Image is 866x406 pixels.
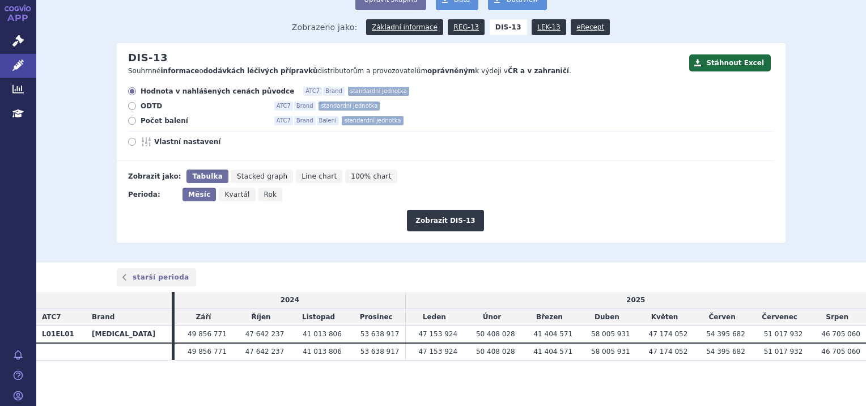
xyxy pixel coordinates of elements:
[533,348,572,356] span: 41 404 571
[303,87,322,96] span: ATC7
[188,330,227,338] span: 49 856 771
[175,309,232,326] td: Září
[521,309,579,326] td: Březen
[706,330,745,338] span: 54 395 682
[128,188,177,201] div: Perioda:
[141,87,294,96] span: Hodnota v nahlášených cenách původce
[128,52,168,64] h2: DIS-13
[476,330,515,338] span: 50 408 028
[292,19,358,35] span: Zobrazeno jako:
[294,116,316,125] span: Brand
[821,330,860,338] span: 46 705 060
[360,330,400,338] span: 53 638 917
[693,309,751,326] td: Červen
[128,66,684,76] p: Souhrnné o distributorům a provozovatelům k výdeji v .
[141,102,265,111] span: ODTD
[274,102,293,111] span: ATC7
[764,348,803,356] span: 51 017 932
[821,348,860,356] span: 46 705 060
[303,330,342,338] span: 41 013 806
[294,102,316,111] span: Brand
[405,309,463,326] td: Leden
[751,309,809,326] td: Červenec
[764,330,803,338] span: 51 017 932
[161,67,199,75] strong: informace
[448,19,485,35] a: REG-13
[188,348,227,356] span: 49 856 771
[264,191,277,198] span: Rok
[128,170,181,183] div: Zobrazit jako:
[347,309,405,326] td: Prosinec
[490,19,527,35] strong: DIS-13
[351,172,391,180] span: 100% chart
[303,348,342,356] span: 41 013 806
[808,309,866,326] td: Srpen
[36,325,86,342] th: L01EL01
[154,137,279,146] span: Vlastní nastavení
[117,268,196,286] a: starší perioda
[649,348,688,356] span: 47 174 052
[578,309,636,326] td: Duben
[407,210,483,231] button: Zobrazit DIS-13
[636,309,694,326] td: Květen
[302,172,337,180] span: Line chart
[42,313,61,321] span: ATC7
[290,309,347,326] td: Listopad
[649,330,688,338] span: 47 174 052
[591,348,630,356] span: 58 005 931
[532,19,566,35] a: LEK-13
[203,67,318,75] strong: dodávkách léčivých přípravků
[323,87,345,96] span: Brand
[232,309,290,326] td: Říjen
[463,309,521,326] td: Únor
[405,292,866,308] td: 2025
[418,348,457,356] span: 47 153 924
[86,325,172,342] th: [MEDICAL_DATA]
[224,191,249,198] span: Kvartál
[571,19,610,35] a: eRecept
[237,172,287,180] span: Stacked graph
[245,330,285,338] span: 47 642 237
[245,348,285,356] span: 47 642 237
[175,292,405,308] td: 2024
[427,67,475,75] strong: oprávněným
[188,191,210,198] span: Měsíc
[360,348,400,356] span: 53 638 917
[317,116,339,125] span: Balení
[689,54,771,71] button: Stáhnout Excel
[418,330,457,338] span: 47 153 924
[141,116,265,125] span: Počet balení
[476,348,515,356] span: 50 408 028
[366,19,443,35] a: Základní informace
[274,116,293,125] span: ATC7
[342,116,403,125] span: standardní jednotka
[508,67,569,75] strong: ČR a v zahraničí
[348,87,409,96] span: standardní jednotka
[591,330,630,338] span: 58 005 931
[533,330,572,338] span: 41 404 571
[319,102,380,111] span: standardní jednotka
[92,313,114,321] span: Brand
[706,348,745,356] span: 54 395 682
[192,172,222,180] span: Tabulka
